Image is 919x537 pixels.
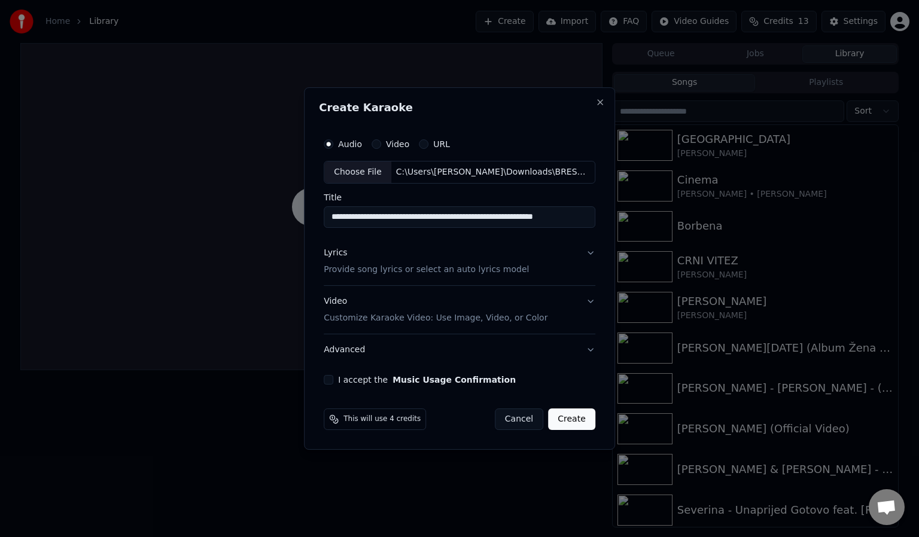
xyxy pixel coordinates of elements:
button: Create [548,408,595,430]
span: This will use 4 credits [343,414,421,424]
label: Video [386,140,409,148]
label: Audio [338,140,362,148]
button: Cancel [495,408,543,430]
label: URL [433,140,450,148]
label: Title [324,193,595,202]
button: LyricsProvide song lyrics or select an auto lyrics model [324,237,595,285]
div: Video [324,295,547,324]
button: Advanced [324,334,595,365]
div: Lyrics [324,247,347,259]
p: Provide song lyrics or select an auto lyrics model [324,264,529,276]
div: C:\Users\[PERSON_NAME]\Downloads\BRESKVICA & [PERSON_NAME] - NEMOGUCA LJUBAV (OFFICIAL VIDEO 2025... [391,166,595,178]
h2: Create Karaoke [319,102,600,113]
button: VideoCustomize Karaoke Video: Use Image, Video, or Color [324,286,595,334]
div: Choose File [324,161,391,183]
label: I accept the [338,376,516,384]
button: I accept the [392,376,516,384]
p: Customize Karaoke Video: Use Image, Video, or Color [324,312,547,324]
